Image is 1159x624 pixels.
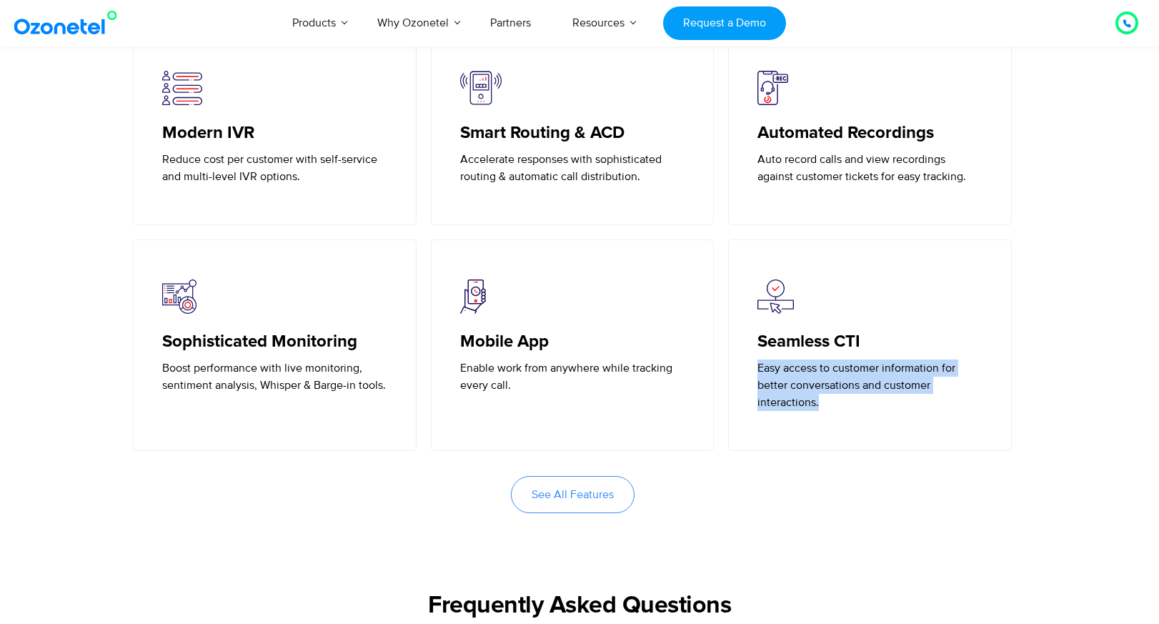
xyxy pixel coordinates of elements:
[757,360,983,411] p: Easy access to customer information for better conversations and customer interactions.
[162,123,387,144] h5: Modern IVR
[162,360,387,394] p: Boost performance with live monitoring, sentiment analysis, Whisper & Barge-in tools.
[757,332,983,352] h5: Seamless CTI
[532,489,614,500] span: See All Features
[757,123,983,144] h5: Automated Recordings
[460,151,685,185] p: Accelerate responses with sophisticated routing & automatic call distribution.
[460,360,685,394] p: Enable work from anywhere while tracking every call.
[663,6,785,40] a: Request a Demo
[162,332,387,352] h5: Sophisticated Monitoring
[460,123,685,144] h5: Smart Routing & ACD
[511,476,635,513] a: See All Features
[757,151,983,185] p: Auto record calls and view recordings against customer tickets for easy tracking.
[460,332,685,352] h5: Mobile App
[133,592,1026,620] h2: Frequently Asked Questions
[162,151,387,185] p: Reduce cost per customer with self-service and multi-level IVR options.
